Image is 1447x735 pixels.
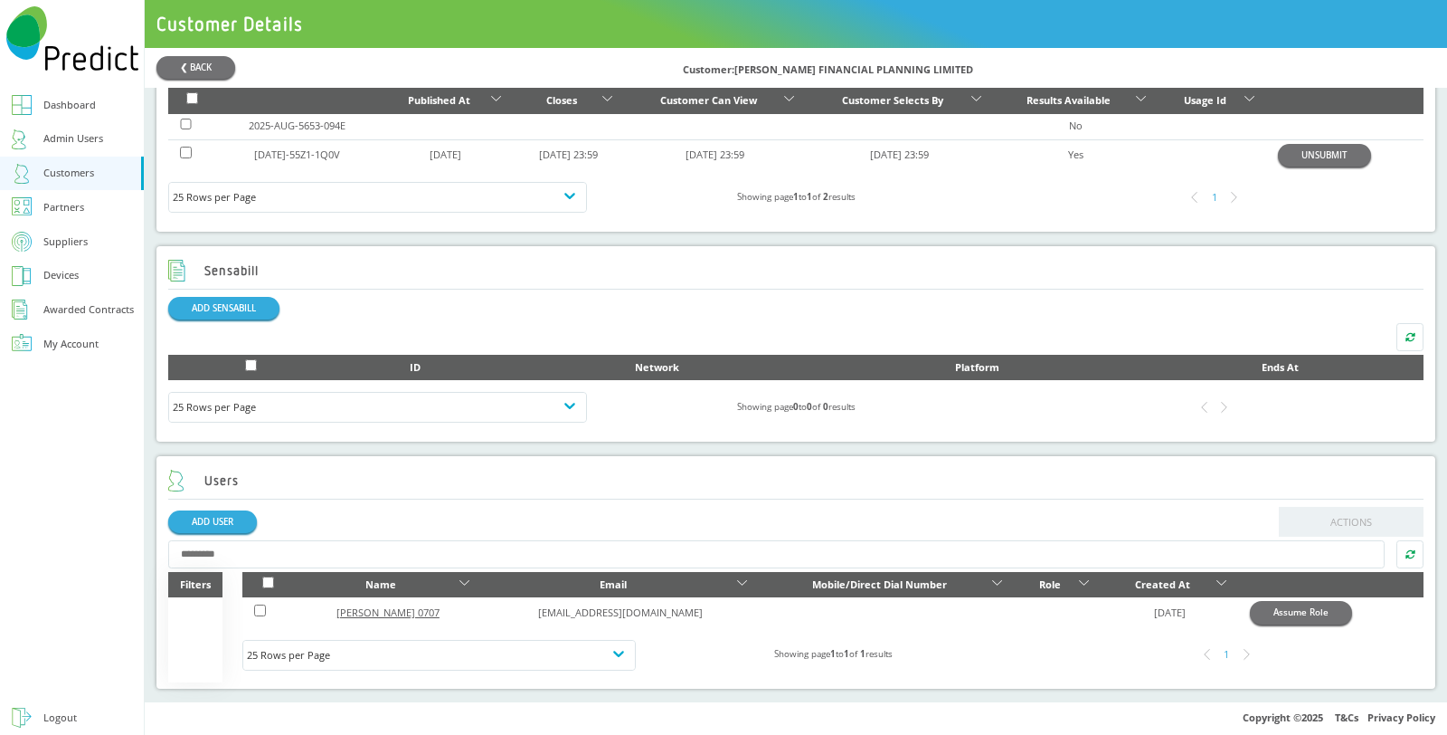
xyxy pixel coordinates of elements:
[168,260,259,282] h2: Sensabill
[830,648,836,660] b: 1
[43,198,84,217] div: Partners
[823,401,828,413] b: 0
[587,188,1006,207] div: Showing page to of results
[587,398,1006,417] div: Showing page to of results
[686,148,744,161] a: [DATE] 23:59
[1069,119,1083,132] a: No
[1005,91,1131,110] div: Results Available
[1278,144,1371,167] button: UNSUBMIT
[430,148,461,161] a: [DATE]
[43,164,94,183] div: Customers
[43,266,79,285] div: Devices
[508,358,805,377] div: Network
[173,398,582,417] div: 25 Rows per Page
[1154,606,1186,619] a: [DATE]
[860,648,865,660] b: 1
[307,576,456,595] div: Name
[807,401,812,413] b: 0
[173,188,582,207] div: 25 Rows per Page
[828,358,1125,377] div: Platform
[6,6,138,71] img: Predict Mobile
[43,709,77,728] div: Logout
[156,56,235,79] button: ❮ BACK
[1169,91,1240,110] div: Usage Id
[793,191,799,203] b: 1
[636,91,780,110] div: Customer Can View
[43,301,134,320] div: Awarded Contracts
[683,56,1435,80] div: Customer: [PERSON_NAME] FINANCIAL PLANNING LIMITED
[493,576,733,595] div: Email
[1250,601,1352,624] button: Assume Role
[539,148,598,161] a: [DATE] 23:59
[249,119,345,132] a: 2025-AUG-5653-094E
[525,91,600,110] div: Closes
[870,148,929,161] a: [DATE] 23:59
[1068,148,1083,161] a: Yes
[538,606,703,619] a: [EMAIL_ADDRESS][DOMAIN_NAME]
[336,606,440,619] a: [PERSON_NAME] 0707
[43,96,96,115] div: Dashboard
[636,645,1029,664] div: Showing page to of results
[168,297,279,320] button: ADD SENSABILL
[1367,711,1435,724] a: Privacy Policy
[844,648,849,660] b: 1
[168,572,222,598] div: Filters
[1026,576,1075,595] div: Role
[390,91,487,110] div: Published At
[823,191,828,203] b: 2
[793,401,799,413] b: 0
[168,470,239,492] h2: Users
[1216,644,1236,664] div: 1
[43,129,103,148] div: Admin Users
[807,191,812,203] b: 1
[1112,576,1212,595] div: Created At
[1149,358,1412,377] div: Ends At
[145,702,1447,735] div: Copyright © 2025
[346,358,485,377] div: ID
[254,148,340,161] a: [DATE]-55Z1-1Q0V
[771,576,988,595] div: Mobile/Direct Dial Number
[1335,711,1358,724] a: T&Cs
[818,91,968,110] div: Customer Selects By
[43,335,99,354] div: My Account
[247,645,631,664] div: 25 Rows per Page
[43,233,88,252] div: Suppliers
[1205,187,1225,207] div: 1
[168,511,257,533] a: ADD USER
